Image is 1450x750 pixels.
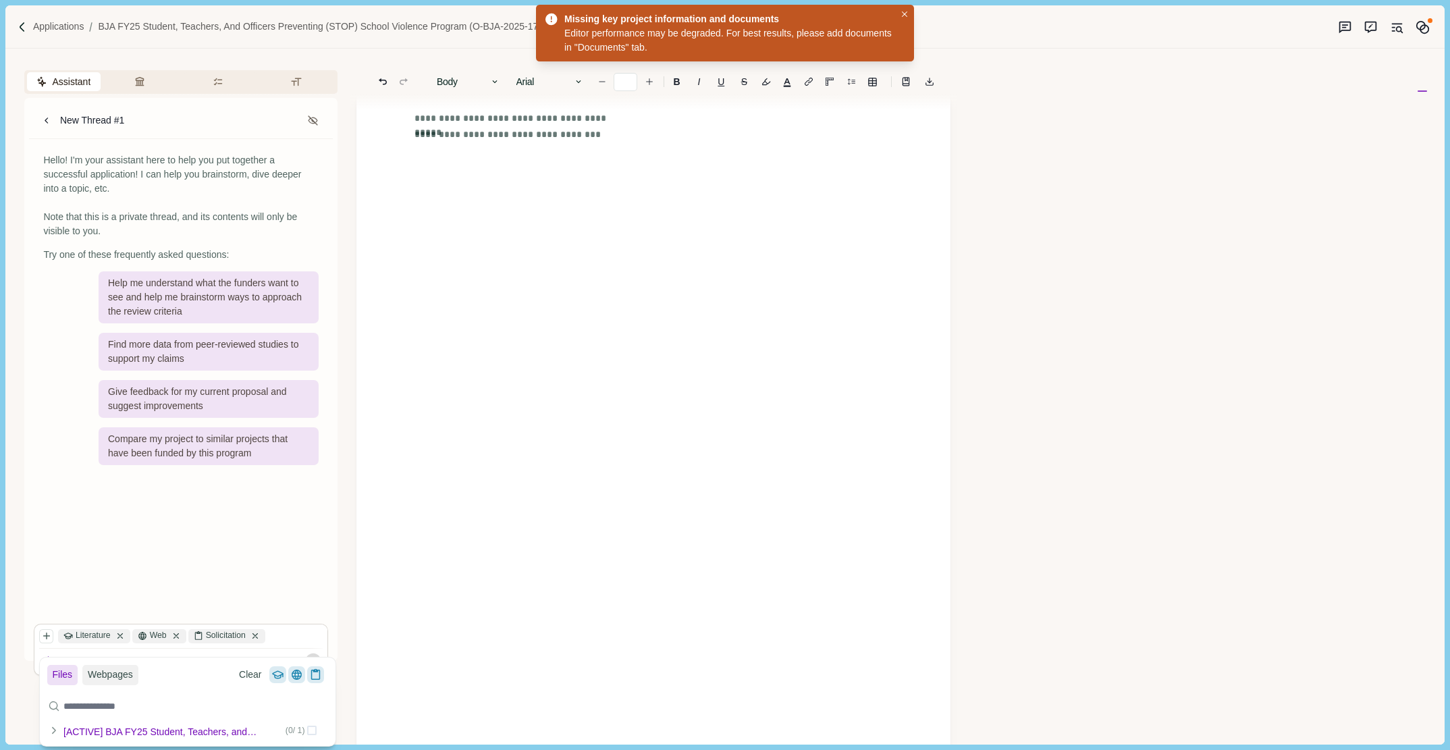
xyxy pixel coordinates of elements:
[34,680,328,693] div: Note: AI can make mistakes. Consider checking important information.
[394,72,413,91] button: Redo
[84,21,98,33] img: Forward slash icon
[799,72,818,91] button: Line height
[16,21,28,33] img: Forward slash icon
[564,26,895,55] div: Editor performance may be degraded. For best results, please add documents in "Documents" tab.
[99,271,319,323] div: Help me understand what the funders want to see and help me brainstorm ways to approach the revie...
[98,20,562,34] a: BJA FY25 Student, Teachers, and Officers Preventing (STOP) School Violence Program (O-BJA-2025-17...
[33,20,84,34] a: Applications
[234,665,267,685] button: Clear
[920,72,939,91] button: Export to docx
[373,72,392,91] button: Undo
[286,726,305,734] span: ( 0 / 1 )
[99,380,319,418] div: Give feedback for my current proposal and suggest improvements
[99,427,319,465] div: Compare my project to similar projects that have been funded by this program
[689,72,708,91] button: I
[60,113,124,128] div: New Thread #1
[430,72,507,91] button: Body
[698,77,701,86] i: I
[734,72,754,91] button: S
[863,72,882,91] button: Line height
[82,665,138,685] button: Webpages
[640,72,659,91] button: Increase font size
[564,12,890,26] div: Missing key project information and documents
[188,629,265,643] div: Solicitation
[58,629,130,643] div: Literature
[43,153,319,238] div: Hello! I'm your assistant here to help you put together a successful application! I can help you ...
[52,75,90,89] span: Assistant
[711,72,732,91] button: U
[842,72,861,91] button: Line height
[741,77,747,86] s: S
[509,72,590,91] button: Arial
[674,77,680,86] b: B
[898,7,912,22] button: Close
[59,720,281,741] span: [ACTIVE] BJA FY25 Student, Teachers, and Officers Preventing (STOP) School Violence Program (O-BJ...
[666,72,687,91] button: B
[820,72,839,91] button: Adjust margins
[896,72,915,91] button: Line height
[718,77,724,86] u: U
[99,333,319,371] div: Find more data from peer-reviewed studies to support my claims
[593,72,612,91] button: Decrease font size
[132,629,186,643] div: Web
[43,248,319,262] div: Try one of these frequently asked questions:
[47,665,78,685] button: Files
